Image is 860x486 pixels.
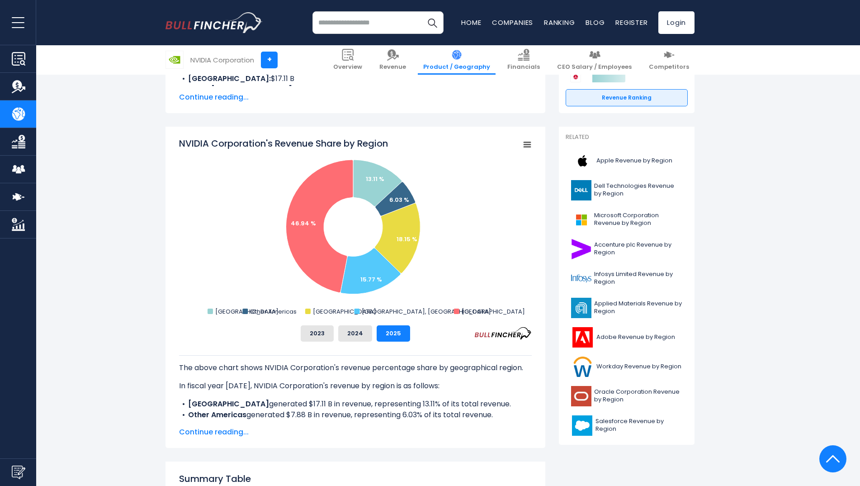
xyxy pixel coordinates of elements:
img: Broadcom competitors logo [570,71,581,82]
a: Companies [492,18,533,27]
img: AAPL logo [571,151,594,171]
img: NVDA logo [166,51,183,68]
span: Continue reading... [179,427,532,438]
a: Product / Geography [418,45,496,75]
button: 2025 [377,325,410,342]
span: Adobe Revenue by Region [596,334,675,341]
a: Competitors [643,45,695,75]
li: $7.88 B [179,84,532,95]
b: [GEOGRAPHIC_DATA]: [188,73,271,84]
img: ACN logo [571,239,591,259]
img: MSFT logo [571,210,591,230]
li: generated $7.88 B in revenue, representing 6.03% of its total revenue. [179,410,532,420]
a: Revenue [374,45,411,75]
text: 18.15 % [397,235,417,243]
a: + [261,52,278,68]
img: bullfincher logo [165,12,263,33]
text: 46.94 % [291,219,316,228]
li: $17.11 B [179,73,532,84]
button: 2024 [338,325,372,342]
img: DELL logo [571,180,591,200]
text: [GEOGRAPHIC_DATA], [GEOGRAPHIC_DATA] [362,307,491,316]
span: Salesforce Revenue by Region [595,418,682,433]
h2: Summary Table [179,472,532,486]
a: Apple Revenue by Region [566,148,688,173]
a: Dell Technologies Revenue by Region [566,178,688,203]
a: Go to homepage [165,12,263,33]
text: [GEOGRAPHIC_DATA] [215,307,279,316]
span: Microsoft Corporation Revenue by Region [594,212,682,227]
a: Login [658,11,695,34]
button: 2023 [301,325,334,342]
span: Dell Technologies Revenue by Region [594,182,682,198]
span: Oracle Corporation Revenue by Region [594,388,682,404]
span: Workday Revenue by Region [596,363,681,371]
a: Salesforce Revenue by Region [566,413,688,438]
span: Product / Geography [423,63,490,71]
text: 15.77 % [360,275,382,284]
text: [GEOGRAPHIC_DATA] [313,307,376,316]
p: The above chart shows NVIDIA Corporation's revenue percentage share by geographical region. [179,362,532,373]
svg: NVIDIA Corporation's Revenue Share by Region [179,137,532,318]
a: Adobe Revenue by Region [566,325,688,350]
b: Other Americas [188,410,246,420]
p: In fiscal year [DATE], NVIDIA Corporation's revenue by region is as follows: [179,381,532,391]
img: AMAT logo [571,298,591,318]
span: Revenue [379,63,406,71]
p: Related [566,133,688,141]
img: ADBE logo [571,327,594,348]
a: Overview [328,45,368,75]
img: WDAY logo [571,357,594,377]
img: CRM logo [571,415,593,436]
a: Ranking [544,18,575,27]
a: Financials [502,45,545,75]
button: Search [421,11,444,34]
a: Applied Materials Revenue by Region [566,295,688,320]
a: Home [461,18,481,27]
a: Register [615,18,647,27]
text: [GEOGRAPHIC_DATA] [462,307,525,316]
a: Revenue Ranking [566,89,688,106]
img: ORCL logo [571,386,591,406]
b: [GEOGRAPHIC_DATA] [188,399,269,409]
span: Apple Revenue by Region [596,157,672,165]
span: Competitors [649,63,689,71]
li: generated $17.11 B in revenue, representing 13.11% of its total revenue. [179,399,532,410]
a: CEO Salary / Employees [552,45,637,75]
img: INFY logo [571,268,591,289]
text: Other Americas [250,307,297,316]
b: [GEOGRAPHIC_DATA] [188,420,269,431]
span: Overview [333,63,362,71]
a: Workday Revenue by Region [566,354,688,379]
div: NVIDIA Corporation [190,55,254,65]
a: Accenture plc Revenue by Region [566,237,688,262]
a: Microsoft Corporation Revenue by Region [566,207,688,232]
text: 13.11 % [366,175,384,183]
a: Oracle Corporation Revenue by Region [566,384,688,409]
span: Infosys Limited Revenue by Region [594,271,682,286]
a: Blog [586,18,605,27]
span: Accenture plc Revenue by Region [594,241,682,257]
li: generated $23.68 B in revenue, representing 18.15% of its total revenue. [179,420,532,431]
span: Financials [507,63,540,71]
span: CEO Salary / Employees [557,63,632,71]
a: Infosys Limited Revenue by Region [566,266,688,291]
b: Other [GEOGRAPHIC_DATA]: [188,84,294,95]
text: 6.03 % [389,195,409,204]
span: Applied Materials Revenue by Region [594,300,682,315]
tspan: NVIDIA Corporation's Revenue Share by Region [179,137,388,150]
span: Continue reading... [179,92,532,103]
